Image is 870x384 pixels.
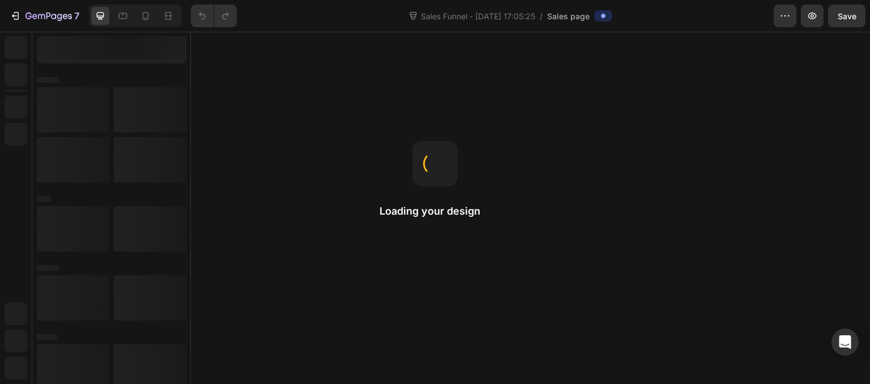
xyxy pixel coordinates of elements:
button: 7 [5,5,84,27]
div: Undo/Redo [191,5,237,27]
span: / [540,10,543,22]
span: Sales Funnel - [DATE] 17:05:25 [419,10,538,22]
p: 7 [74,9,79,23]
button: Save [828,5,865,27]
span: Save [838,11,856,21]
h2: Loading your design [379,204,491,218]
div: Open Intercom Messenger [831,328,859,356]
span: Sales page [547,10,590,22]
